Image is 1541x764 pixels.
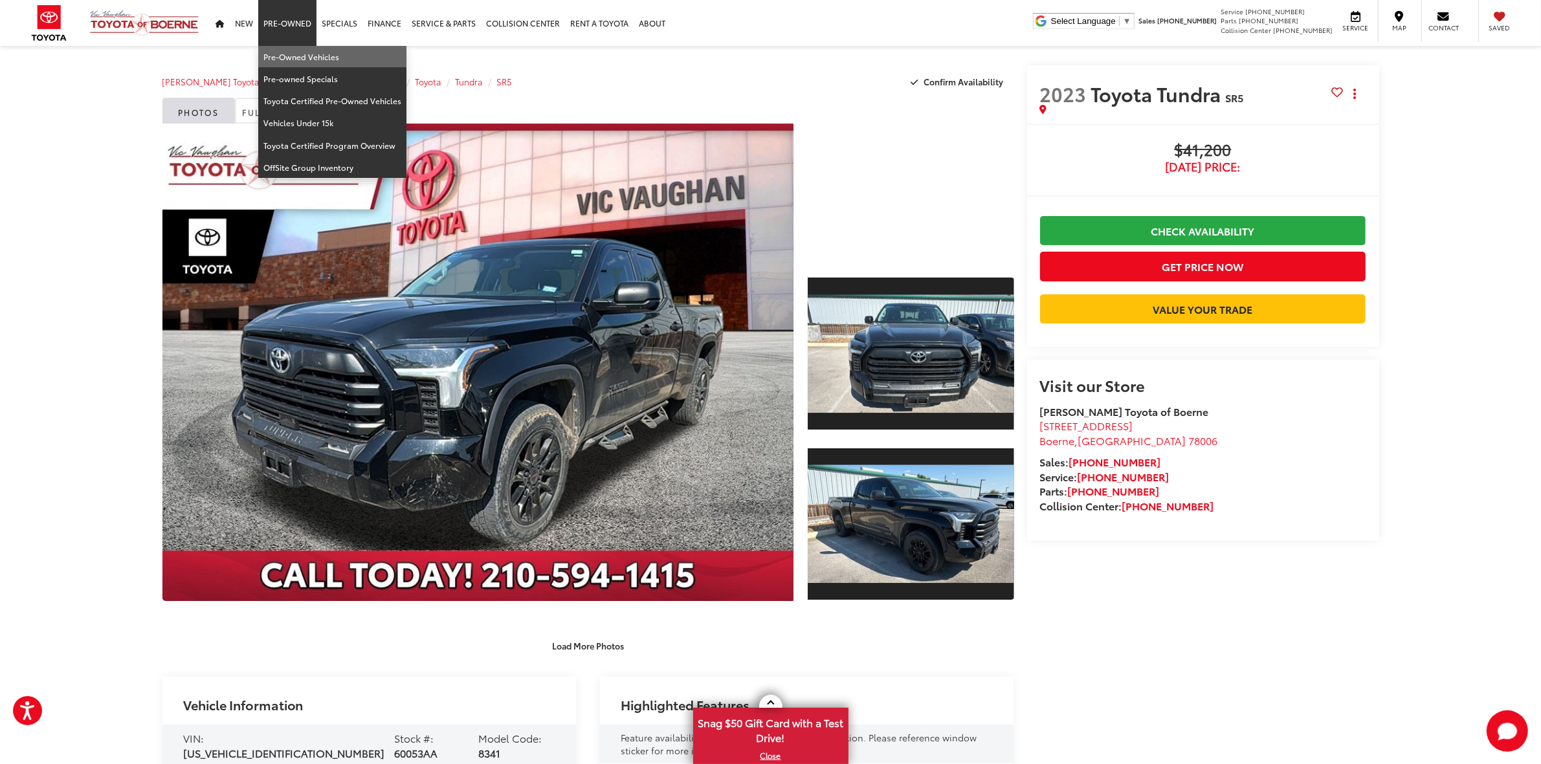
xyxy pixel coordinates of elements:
span: ​ [1119,16,1120,26]
button: Load More Photos [543,634,633,657]
span: Collision Center [1221,25,1271,35]
button: Toggle Chat Window [1487,710,1528,752]
span: [PHONE_NUMBER] [1157,16,1217,25]
span: [GEOGRAPHIC_DATA] [1078,433,1186,448]
span: Map [1385,23,1414,32]
button: Confirm Availability [904,71,1014,93]
a: Pre-Owned Vehicles [258,46,406,68]
img: Vic Vaughan Toyota of Boerne [89,10,199,36]
span: Feature availability subject to final vehicle configuration. Please reference window sticker for ... [621,731,977,757]
a: [PHONE_NUMBER] [1078,469,1170,484]
strong: Sales: [1040,454,1161,469]
strong: Collision Center: [1040,498,1214,513]
span: , [1040,433,1218,448]
span: Toyota Tundra [1091,80,1226,107]
a: [PHONE_NUMBER] [1122,498,1214,513]
a: Toyota Certified Pre-Owned Vehicles [258,90,406,112]
strong: [PERSON_NAME] Toyota of Boerne [1040,404,1209,419]
h2: Visit our Store [1040,377,1366,393]
a: Value Your Trade [1040,294,1366,323]
span: [DATE] Price: [1040,160,1366,173]
span: 60053AA [395,745,438,760]
a: SR5 [497,76,513,87]
span: [US_VEHICLE_IDENTIFICATION_NUMBER] [183,745,385,760]
a: Expand Photo 1 [808,276,1014,431]
img: 2023 Toyota Tundra SR5 [806,294,1016,413]
a: Photos [162,98,235,124]
img: 2023 Toyota Tundra SR5 [156,121,800,604]
h2: Vehicle Information [183,697,304,712]
a: Select Language​ [1051,16,1131,26]
button: Get Price Now [1040,252,1366,281]
a: Pre-owned Specials [258,68,406,90]
img: 2023 Toyota Tundra SR5 [806,465,1016,584]
span: Confirm Availability [924,76,1004,87]
a: Check Availability [1040,216,1366,245]
a: Toyota Certified Program Overview [258,135,406,157]
span: VIN: [183,730,204,745]
strong: Parts: [1040,483,1160,498]
span: $41,200 [1040,141,1366,160]
a: Expand Photo 2 [808,447,1014,602]
span: [PHONE_NUMBER] [1245,6,1305,16]
button: Actions [1343,82,1366,105]
span: Parts [1221,16,1237,25]
span: [STREET_ADDRESS] [1040,418,1133,433]
a: [PHONE_NUMBER] [1068,483,1160,498]
span: Service [1341,23,1370,32]
span: 2023 [1040,80,1087,107]
a: Vehicles Under 15k [258,112,406,134]
span: Stock #: [395,730,434,745]
h2: Highlighted Features [621,697,749,712]
span: SR5 [1226,90,1244,105]
strong: Service: [1040,469,1170,484]
span: [PHONE_NUMBER] [1239,16,1298,25]
span: Service [1221,6,1243,16]
a: Toyota [416,76,442,87]
span: Boerne [1040,433,1075,448]
a: Full-Motion Video [235,98,353,124]
div: View Full-Motion Video [808,124,1014,261]
span: 8341 [479,745,501,760]
span: [PHONE_NUMBER] [1273,25,1333,35]
span: ▼ [1123,16,1131,26]
span: Saved [1485,23,1514,32]
span: 78006 [1189,433,1218,448]
span: Snag $50 Gift Card with a Test Drive! [694,709,847,748]
a: [PERSON_NAME] Toyota of Boerne [162,76,300,87]
span: Contact [1428,23,1459,32]
span: Model Code: [479,730,542,745]
a: [PHONE_NUMBER] [1069,454,1161,469]
a: [STREET_ADDRESS] Boerne,[GEOGRAPHIC_DATA] 78006 [1040,418,1218,448]
a: OffSite Group Inventory [258,157,406,178]
svg: Start Chat [1487,710,1528,752]
span: Select Language [1051,16,1116,26]
span: Sales [1138,16,1155,25]
span: dropdown dots [1353,89,1356,99]
a: Expand Photo 0 [162,124,794,601]
a: Tundra [456,76,483,87]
